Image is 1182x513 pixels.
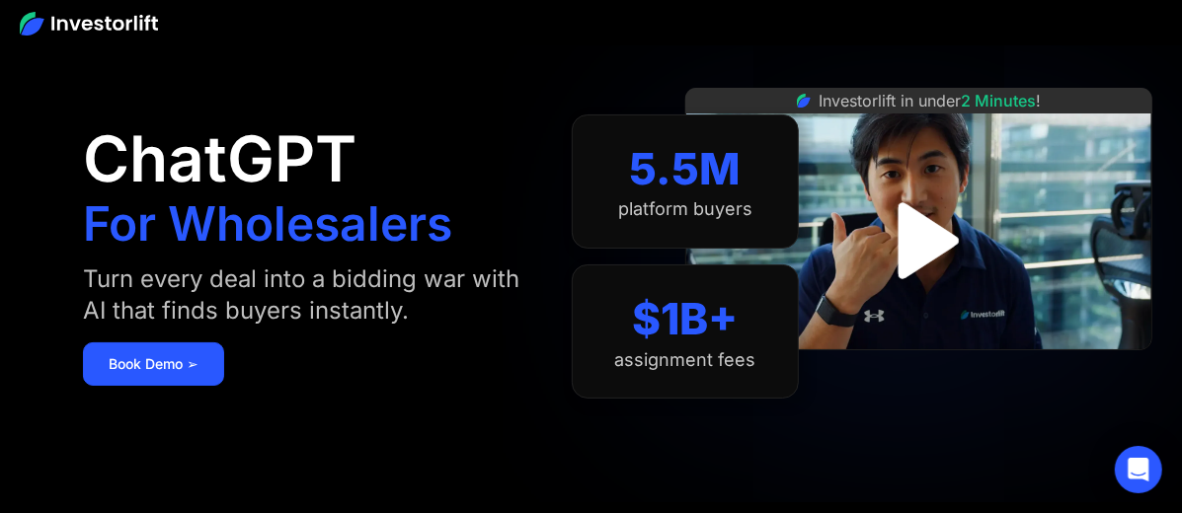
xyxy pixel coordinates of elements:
div: assignment fees [615,349,756,371]
span: 2 Minutes [961,91,1036,110]
div: Open Intercom Messenger [1115,446,1162,493]
div: Investorlift in under ! [819,89,1041,112]
div: $1B+ [633,293,739,345]
h1: ChatGPT [83,127,356,190]
a: open lightbox [860,182,979,300]
a: Book Demo ➢ [83,342,224,386]
div: 5.5M [630,143,742,195]
div: Turn every deal into a bidding war with AI that finds buyers instantly. [83,263,532,327]
h1: For Wholesalers [83,200,452,248]
iframe: Customer reviews powered by Trustpilot [771,360,1067,384]
div: platform buyers [618,198,752,220]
